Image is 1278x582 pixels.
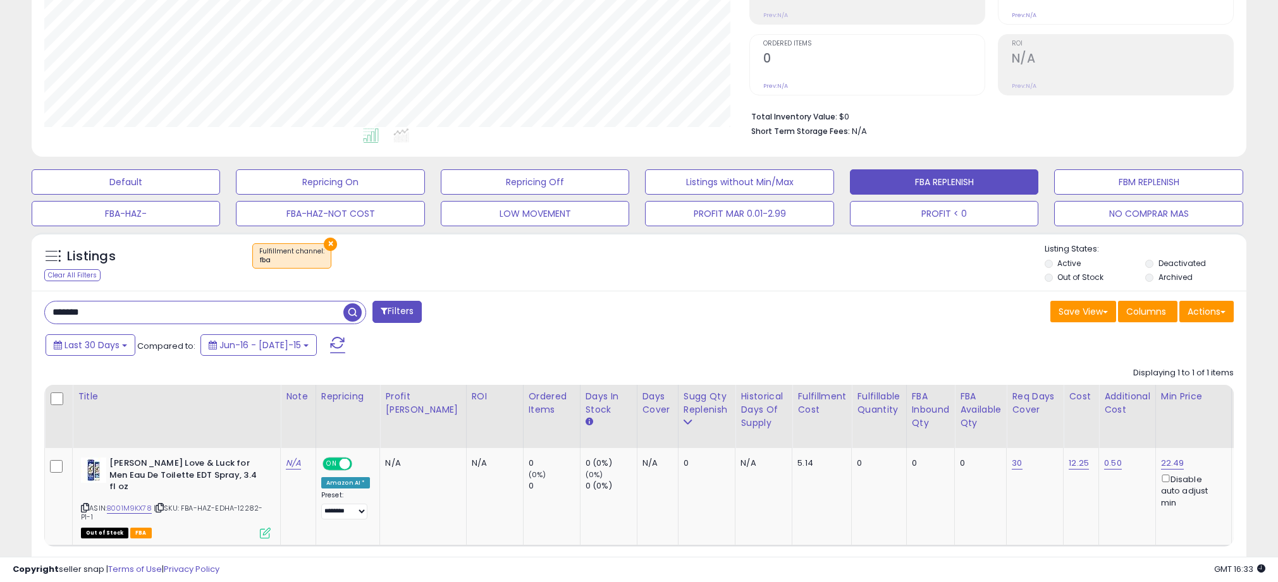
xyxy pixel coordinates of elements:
[1158,258,1206,269] label: Deactivated
[164,563,219,575] a: Privacy Policy
[797,458,842,469] div: 5.14
[441,169,629,195] button: Repricing Off
[1104,457,1122,470] a: 0.50
[286,457,301,470] a: N/A
[108,563,162,575] a: Terms of Use
[259,246,324,265] span: Fulfillment channel :
[763,40,985,47] span: Ordered Items
[372,301,422,323] button: Filters
[32,169,220,195] button: Default
[13,564,219,576] div: seller snap | |
[751,108,1224,123] li: $0
[65,339,120,351] span: Last 30 Days
[1012,11,1036,19] small: Prev: N/A
[1012,40,1233,47] span: ROI
[1161,472,1222,509] div: Disable auto adjust min
[1054,201,1243,226] button: NO COMPRAR MAS
[109,458,263,496] b: [PERSON_NAME] Love & Luck for Men Eau De Toilette EDT Spray, 3.4 fl oz
[642,458,668,469] div: N/A
[219,339,301,351] span: Jun-16 - [DATE]-15
[850,201,1038,226] button: PROFIT < 0
[1069,390,1093,403] div: Cost
[684,390,730,416] div: Sugg Qty Replenish
[645,169,833,195] button: Listings without Min/Max
[1069,457,1089,470] a: 12.25
[1133,367,1234,379] div: Displaying 1 to 1 of 1 items
[259,256,324,265] div: fba
[850,169,1038,195] button: FBA REPLENISH
[321,477,371,488] div: Amazon AI *
[1012,390,1058,416] div: Req Days Cover
[67,248,116,265] h5: Listings
[529,470,546,480] small: (0%)
[1118,301,1177,322] button: Columns
[385,458,456,469] div: N/A
[1057,258,1081,269] label: Active
[1057,272,1103,282] label: Out of Stock
[13,563,59,575] strong: Copyright
[286,390,310,403] div: Note
[1161,390,1226,403] div: Min Price
[32,201,220,226] button: FBA-HAZ-
[852,125,867,137] span: N/A
[960,390,1001,430] div: FBA Available Qty
[529,390,575,416] div: Ordered Items
[324,459,340,470] span: ON
[645,201,833,226] button: PROFIT MAR 0.01-2.99
[1012,51,1233,68] h2: N/A
[385,390,460,416] div: Profit [PERSON_NAME]
[586,480,637,492] div: 0 (0%)
[1012,457,1022,470] a: 30
[529,458,580,469] div: 0
[763,82,788,90] small: Prev: N/A
[642,390,673,416] div: Days Cover
[586,470,603,480] small: (0%)
[740,390,787,430] div: Historical Days Of Supply
[441,201,629,226] button: LOW MOVEMENT
[912,390,950,430] div: FBA inbound Qty
[763,11,788,19] small: Prev: N/A
[586,390,632,416] div: Days In Stock
[1045,243,1246,255] p: Listing States:
[81,458,106,483] img: 51tqTGqrWLL._SL40_.jpg
[586,458,637,469] div: 0 (0%)
[200,334,317,356] button: Jun-16 - [DATE]-15
[472,390,518,403] div: ROI
[321,491,371,519] div: Preset:
[350,459,371,470] span: OFF
[44,269,101,281] div: Clear All Filters
[130,528,152,538] span: FBA
[1054,169,1243,195] button: FBM REPLENISH
[1126,305,1166,318] span: Columns
[1050,301,1116,322] button: Save View
[1012,82,1036,90] small: Prev: N/A
[321,390,375,403] div: Repricing
[324,238,337,251] button: ×
[857,390,900,416] div: Fulfillable Quantity
[1214,563,1265,575] span: 2025-08-15 16:33 GMT
[740,458,782,469] div: N/A
[81,503,262,522] span: | SKU: FBA-HAZ-EDHA-12282-P1-1
[797,390,846,416] div: Fulfillment Cost
[751,126,850,136] b: Short Term Storage Fees:
[46,334,135,356] button: Last 30 Days
[684,458,726,469] div: 0
[1179,301,1234,322] button: Actions
[81,528,128,538] span: All listings that are currently out of stock and unavailable for purchase on Amazon
[1161,457,1184,470] a: 22.49
[529,480,580,492] div: 0
[236,169,424,195] button: Repricing On
[678,385,735,448] th: Please note that this number is a calculation based on your required days of coverage and your ve...
[1158,272,1193,282] label: Archived
[751,111,837,122] b: Total Inventory Value:
[81,458,271,537] div: ASIN:
[472,458,513,469] div: N/A
[78,390,275,403] div: Title
[1104,390,1150,416] div: Additional Cost
[763,51,985,68] h2: 0
[960,458,997,469] div: 0
[236,201,424,226] button: FBA-HAZ-NOT COST
[107,503,152,514] a: B001M9KX78
[586,416,593,428] small: Days In Stock.
[137,340,195,352] span: Compared to:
